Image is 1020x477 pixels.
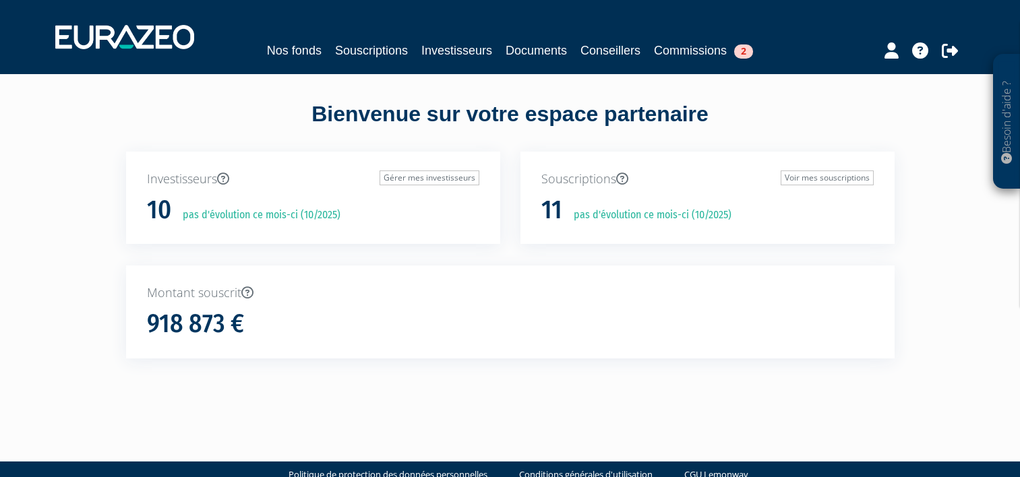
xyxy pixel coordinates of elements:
[734,44,753,59] span: 2
[335,41,408,60] a: Souscriptions
[999,61,1015,183] p: Besoin d'aide ?
[654,41,753,60] a: Commissions2
[147,284,874,302] p: Montant souscrit
[541,170,874,188] p: Souscriptions
[421,41,492,60] a: Investisseurs
[506,41,567,60] a: Documents
[147,170,479,188] p: Investisseurs
[173,208,340,223] p: pas d'évolution ce mois-ci (10/2025)
[564,208,731,223] p: pas d'évolution ce mois-ci (10/2025)
[147,310,244,338] h1: 918 873 €
[580,41,640,60] a: Conseillers
[541,196,562,224] h1: 11
[267,41,322,60] a: Nos fonds
[116,99,905,152] div: Bienvenue sur votre espace partenaire
[55,25,194,49] img: 1732889491-logotype_eurazeo_blanc_rvb.png
[380,170,479,185] a: Gérer mes investisseurs
[781,170,874,185] a: Voir mes souscriptions
[147,196,171,224] h1: 10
